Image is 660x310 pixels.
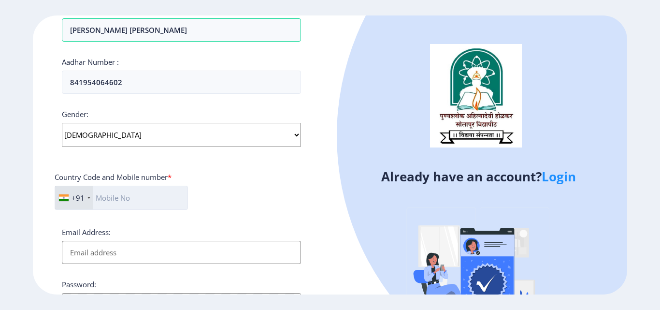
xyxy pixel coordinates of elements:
[55,172,172,182] label: Country Code and Mobile number
[55,186,188,210] input: Mobile No
[62,227,111,237] label: Email Address:
[62,57,119,67] label: Aadhar Number :
[542,168,576,185] a: Login
[62,71,301,94] input: Aadhar Number
[62,18,301,42] input: Full Name
[62,241,301,264] input: Email address
[62,109,88,119] label: Gender:
[72,193,85,203] div: +91
[55,186,93,209] div: India (भारत): +91
[337,169,620,184] h4: Already have an account?
[430,44,522,148] img: logo
[62,280,96,289] label: Password:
